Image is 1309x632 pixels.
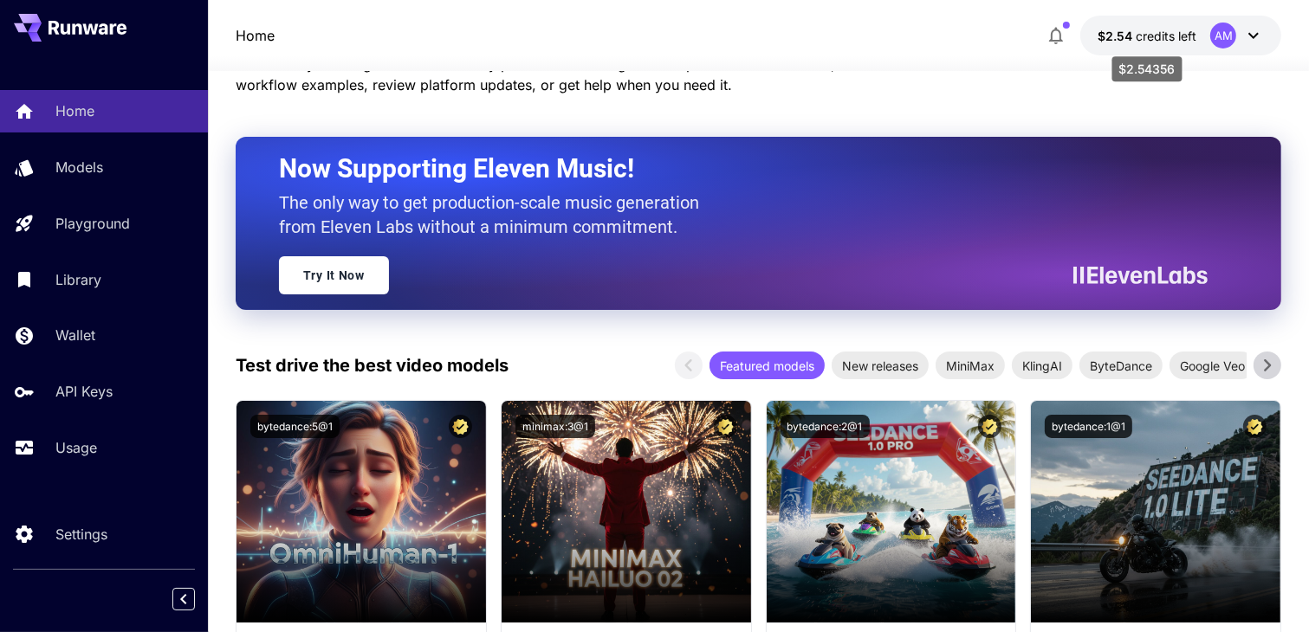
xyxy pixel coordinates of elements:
[55,524,107,545] p: Settings
[236,25,275,46] nav: breadcrumb
[1112,56,1183,81] div: $2.54356
[714,415,737,438] button: Certified Model – Vetted for best performance and includes a commercial license.
[936,351,1005,379] div: MiniMax
[279,190,712,239] p: The only way to get production-scale music generation from Eleven Labs without a minimum commitment.
[55,381,113,402] p: API Keys
[832,351,929,379] div: New releases
[502,401,751,622] img: alt
[279,256,389,294] a: Try It Now
[1243,415,1267,438] button: Certified Model – Vetted for best performance and includes a commercial license.
[1170,351,1255,379] div: Google Veo
[1098,29,1136,43] span: $2.54
[1136,29,1196,43] span: credits left
[237,401,486,622] img: alt
[1079,351,1163,379] div: ByteDance
[710,351,825,379] div: Featured models
[55,325,95,345] p: Wallet
[1012,351,1072,379] div: KlingAI
[55,269,101,290] p: Library
[710,357,825,375] span: Featured models
[1098,27,1196,45] div: $2.54356
[781,415,870,438] button: bytedance:2@1
[250,415,340,438] button: bytedance:5@1
[767,401,1016,622] img: alt
[55,213,130,234] p: Playground
[936,357,1005,375] span: MiniMax
[236,25,275,46] a: Home
[449,415,472,438] button: Certified Model – Vetted for best performance and includes a commercial license.
[1080,16,1281,55] button: $2.54356AM
[279,152,1195,185] h2: Now Supporting Eleven Music!
[172,588,195,610] button: Collapse sidebar
[55,437,97,458] p: Usage
[1210,23,1236,48] div: AM
[1079,357,1163,375] span: ByteDance
[55,157,103,177] p: Models
[236,352,509,378] p: Test drive the best video models
[515,415,595,438] button: minimax:3@1
[55,100,94,121] p: Home
[1031,401,1280,622] img: alt
[978,415,1001,438] button: Certified Model – Vetted for best performance and includes a commercial license.
[1170,357,1255,375] span: Google Veo
[1045,415,1132,438] button: bytedance:1@1
[1012,357,1072,375] span: KlingAI
[832,357,929,375] span: New releases
[185,584,208,615] div: Collapse sidebar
